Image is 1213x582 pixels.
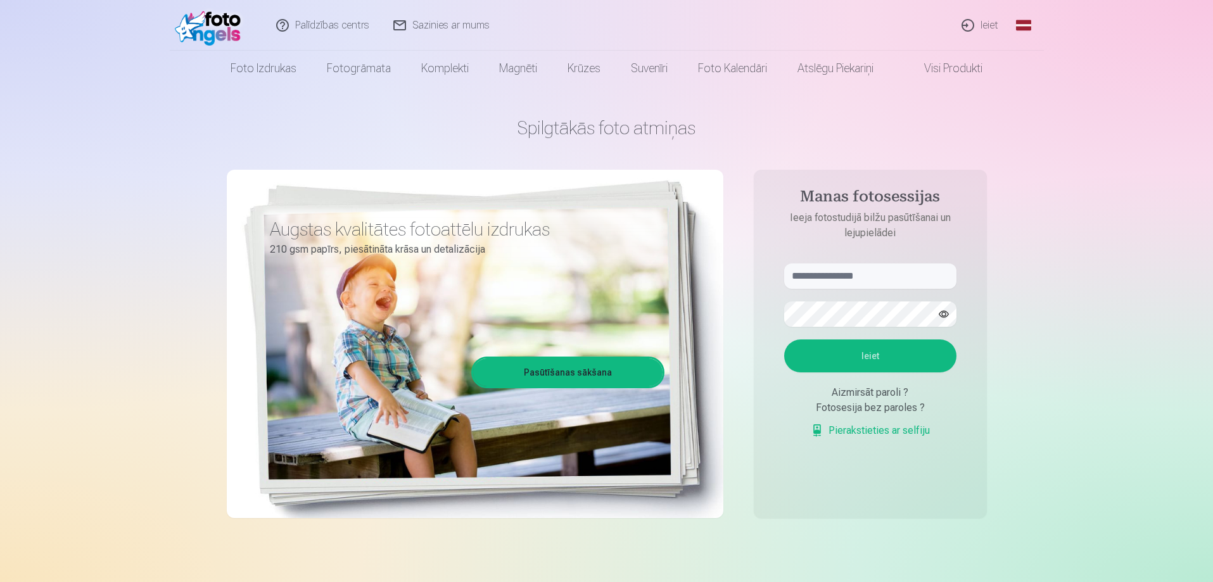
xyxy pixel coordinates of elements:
[406,51,484,86] a: Komplekti
[215,51,312,86] a: Foto izdrukas
[811,423,930,438] a: Pierakstieties ar selfiju
[484,51,552,86] a: Magnēti
[270,241,655,258] p: 210 gsm papīrs, piesātināta krāsa un detalizācija
[784,400,956,415] div: Fotosesija bez paroles ?
[772,210,969,241] p: Ieeja fotostudijā bilžu pasūtīšanai un lejupielādei
[616,51,683,86] a: Suvenīri
[782,51,889,86] a: Atslēgu piekariņi
[312,51,406,86] a: Fotogrāmata
[270,218,655,241] h3: Augstas kvalitātes fotoattēlu izdrukas
[683,51,782,86] a: Foto kalendāri
[175,5,248,46] img: /fa1
[227,117,987,139] h1: Spilgtākās foto atmiņas
[784,385,956,400] div: Aizmirsāt paroli ?
[889,51,998,86] a: Visi produkti
[784,339,956,372] button: Ieiet
[552,51,616,86] a: Krūzes
[772,187,969,210] h4: Manas fotosessijas
[473,358,663,386] a: Pasūtīšanas sākšana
